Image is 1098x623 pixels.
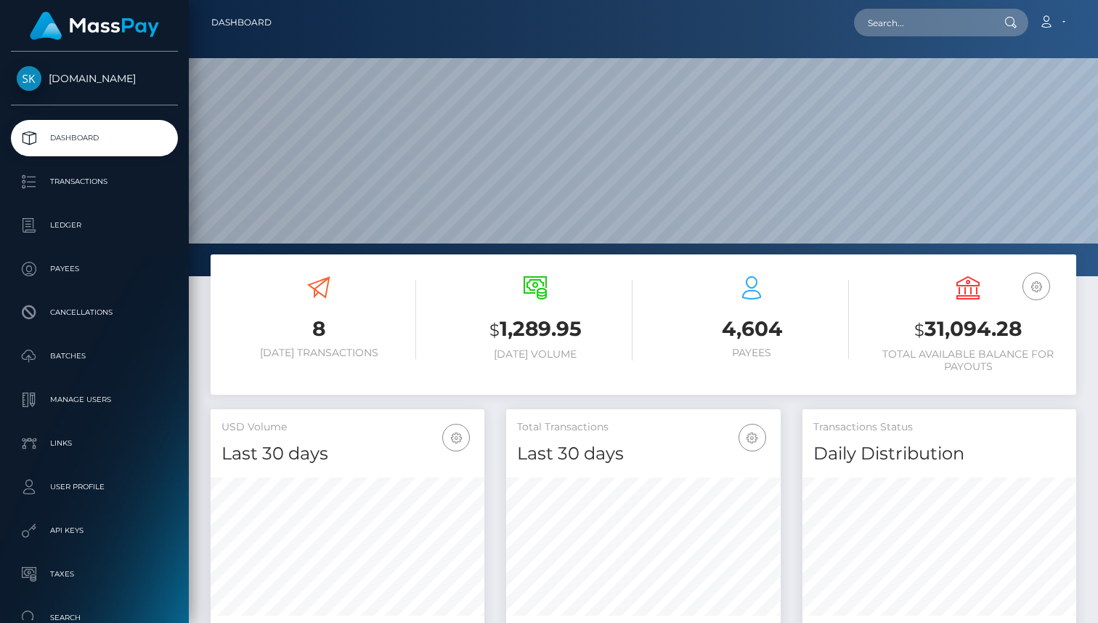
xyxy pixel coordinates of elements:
[517,441,769,467] h4: Last 30 days
[221,315,416,343] h3: 8
[17,345,172,367] p: Batches
[17,563,172,585] p: Taxes
[11,294,178,331] a: Cancellations
[871,315,1065,345] h3: 31,094.28
[17,66,41,91] img: Skin.Land
[489,320,500,340] small: $
[221,347,416,359] h6: [DATE] Transactions
[11,207,178,244] a: Ledger
[517,420,769,435] h5: Total Transactions
[11,382,178,418] a: Manage Users
[11,120,178,156] a: Dashboard
[17,433,172,454] p: Links
[221,420,473,435] h5: USD Volume
[17,127,172,149] p: Dashboard
[11,164,178,200] a: Transactions
[438,315,633,345] h3: 1,289.95
[654,315,849,343] h3: 4,604
[221,441,473,467] h4: Last 30 days
[17,214,172,236] p: Ledger
[11,251,178,287] a: Payees
[17,520,172,542] p: API Keys
[17,171,172,193] p: Transactions
[11,556,178,592] a: Taxes
[17,389,172,411] p: Manage Users
[813,441,1065,467] h4: Daily Distribution
[30,12,159,40] img: MassPay Logo
[17,258,172,280] p: Payees
[17,476,172,498] p: User Profile
[11,469,178,505] a: User Profile
[871,348,1065,373] h6: Total Available Balance for Payouts
[654,347,849,359] h6: Payees
[11,72,178,85] span: [DOMAIN_NAME]
[11,338,178,374] a: Batches
[11,425,178,462] a: Links
[813,420,1065,435] h5: Transactions Status
[438,348,633,361] h6: [DATE] Volume
[17,302,172,323] p: Cancellations
[854,9,991,36] input: Search...
[914,320,924,340] small: $
[11,513,178,549] a: API Keys
[211,7,272,38] a: Dashboard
